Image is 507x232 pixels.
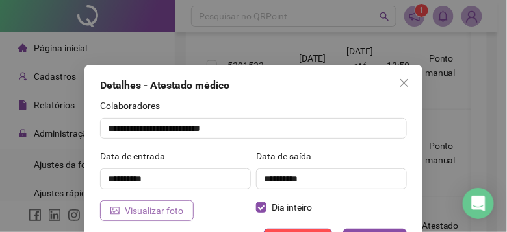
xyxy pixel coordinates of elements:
span: Dia inteiro [266,200,317,215]
label: Colaboradores [100,99,168,113]
span: close [399,78,409,88]
div: Detalhes - Atestado médico [100,78,407,93]
div: Open Intercom Messenger [463,188,494,219]
label: Data de entrada [100,149,174,163]
button: Close [394,73,415,93]
button: Visualizar foto [100,200,194,221]
span: Visualizar foto [125,203,183,218]
span: picture [110,206,120,215]
label: Data de saída [256,149,320,163]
